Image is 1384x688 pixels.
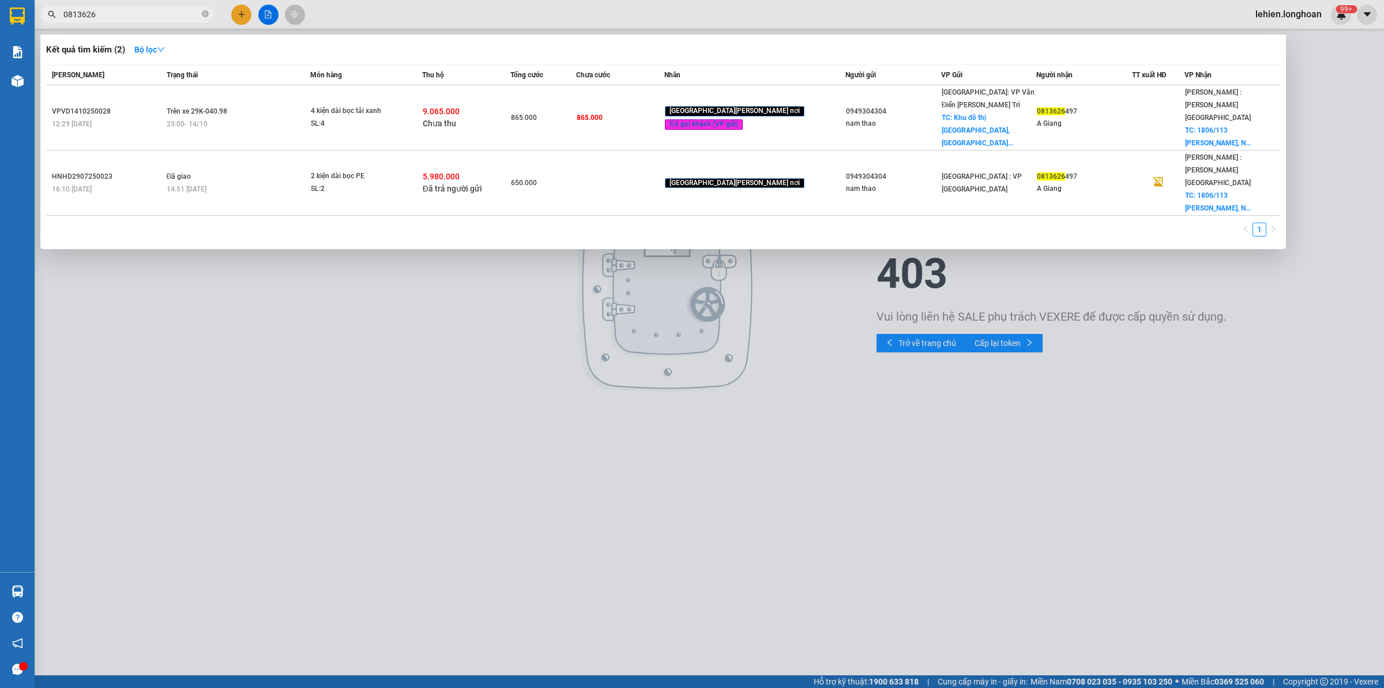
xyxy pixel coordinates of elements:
[1266,223,1280,236] button: right
[423,119,456,128] span: Chưa thu
[511,179,537,187] span: 650.000
[576,71,610,79] span: Chưa cước
[664,71,680,79] span: Nhãn
[12,46,24,58] img: solution-icon
[125,40,174,59] button: Bộ lọcdown
[52,171,163,183] div: HNHD2907250023
[1185,126,1251,147] span: TC: 1806/113 [PERSON_NAME], N...
[311,118,397,130] div: SL: 4
[63,8,200,21] input: Tìm tên, số ĐT hoặc mã đơn
[52,71,104,79] span: [PERSON_NAME]
[423,172,460,181] span: 5.980.000
[1253,223,1266,236] a: 1
[1184,71,1212,79] span: VP Nhận
[52,185,92,193] span: 16:10 [DATE]
[311,170,397,183] div: 2 kiện dài bọc PE
[1037,171,1131,183] div: 497
[311,183,397,196] div: SL: 2
[1185,191,1251,212] span: TC: 1806/113 [PERSON_NAME], N...
[665,178,804,189] span: [GEOGRAPHIC_DATA][PERSON_NAME] nơi
[1037,172,1065,181] span: 0813626
[1242,225,1249,232] span: left
[1037,183,1131,195] div: A Giang
[167,120,208,128] span: 23:00 - 14/10
[846,106,940,118] div: 0949304304
[1266,223,1280,236] li: Next Page
[48,10,56,18] span: search
[1253,223,1266,236] li: 1
[167,172,191,181] span: Đã giao
[1239,223,1253,236] button: left
[846,118,940,130] div: nam thao
[52,120,92,128] span: 12:29 [DATE]
[167,71,198,79] span: Trạng thái
[46,44,125,56] h3: Kết quả tìm kiếm ( 2 )
[1270,225,1277,232] span: right
[423,107,460,116] span: 9.065.000
[941,71,962,79] span: VP Gửi
[846,183,940,195] div: nam thao
[157,46,165,54] span: down
[1185,88,1251,122] span: [PERSON_NAME] : [PERSON_NAME][GEOGRAPHIC_DATA]
[311,105,397,118] div: 4 kiện dài bọc tải xanh
[422,71,444,79] span: Thu hộ
[12,664,23,675] span: message
[1037,118,1131,130] div: A Giang
[1037,107,1065,115] span: 0813626
[1239,223,1253,236] li: Previous Page
[846,171,940,183] div: 0949304304
[665,119,743,130] span: Đã gọi khách (VP gửi)
[310,71,342,79] span: Món hàng
[12,75,24,87] img: warehouse-icon
[1185,153,1251,187] span: [PERSON_NAME] : [PERSON_NAME][GEOGRAPHIC_DATA]
[665,106,804,116] span: [GEOGRAPHIC_DATA][PERSON_NAME] nơi
[845,71,876,79] span: Người gửi
[52,106,163,118] div: VPVD1410250028
[12,585,24,597] img: warehouse-icon
[510,71,543,79] span: Tổng cước
[1037,106,1131,118] div: 497
[12,612,23,623] span: question-circle
[942,172,1022,193] span: [GEOGRAPHIC_DATA] : VP [GEOGRAPHIC_DATA]
[10,7,25,25] img: logo-vxr
[12,638,23,649] span: notification
[167,185,206,193] span: 14:51 [DATE]
[202,9,209,20] span: close-circle
[942,114,1013,147] span: TC: Khu đô thị [GEOGRAPHIC_DATA], [GEOGRAPHIC_DATA]...
[1036,71,1073,79] span: Người nhận
[942,88,1035,109] span: [GEOGRAPHIC_DATA]: VP Văn Điển [PERSON_NAME] Trì
[202,10,209,17] span: close-circle
[134,45,165,54] strong: Bộ lọc
[511,114,537,122] span: 865.000
[577,114,603,122] span: 865.000
[423,184,482,193] span: Đã trả người gửi
[1132,71,1167,79] span: TT xuất HĐ
[167,107,227,115] span: Trên xe 29K-040.98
